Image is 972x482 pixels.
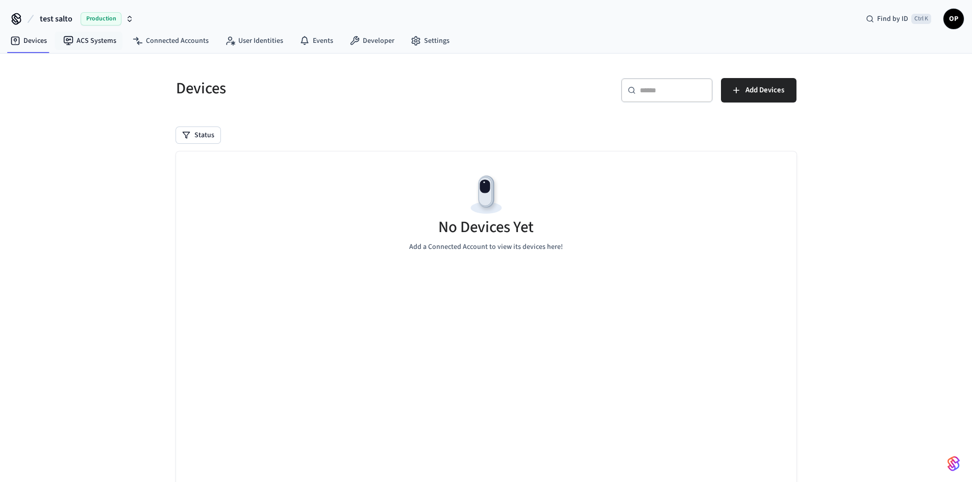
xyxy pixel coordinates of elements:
h5: No Devices Yet [438,217,534,238]
a: Devices [2,32,55,50]
button: OP [943,9,964,29]
a: ACS Systems [55,32,124,50]
div: Find by IDCtrl K [858,10,939,28]
button: Add Devices [721,78,796,103]
span: Add Devices [745,84,784,97]
span: Find by ID [877,14,908,24]
a: Settings [403,32,458,50]
p: Add a Connected Account to view its devices here! [409,242,563,252]
span: Ctrl K [911,14,931,24]
img: Devices Empty State [463,172,509,218]
img: SeamLogoGradient.69752ec5.svg [948,455,960,472]
h5: Devices [176,78,480,99]
a: Events [291,32,341,50]
a: Developer [341,32,403,50]
button: Status [176,127,220,143]
a: User Identities [217,32,291,50]
span: Production [81,12,121,26]
a: Connected Accounts [124,32,217,50]
span: test salto [40,13,72,25]
span: OP [944,10,963,28]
